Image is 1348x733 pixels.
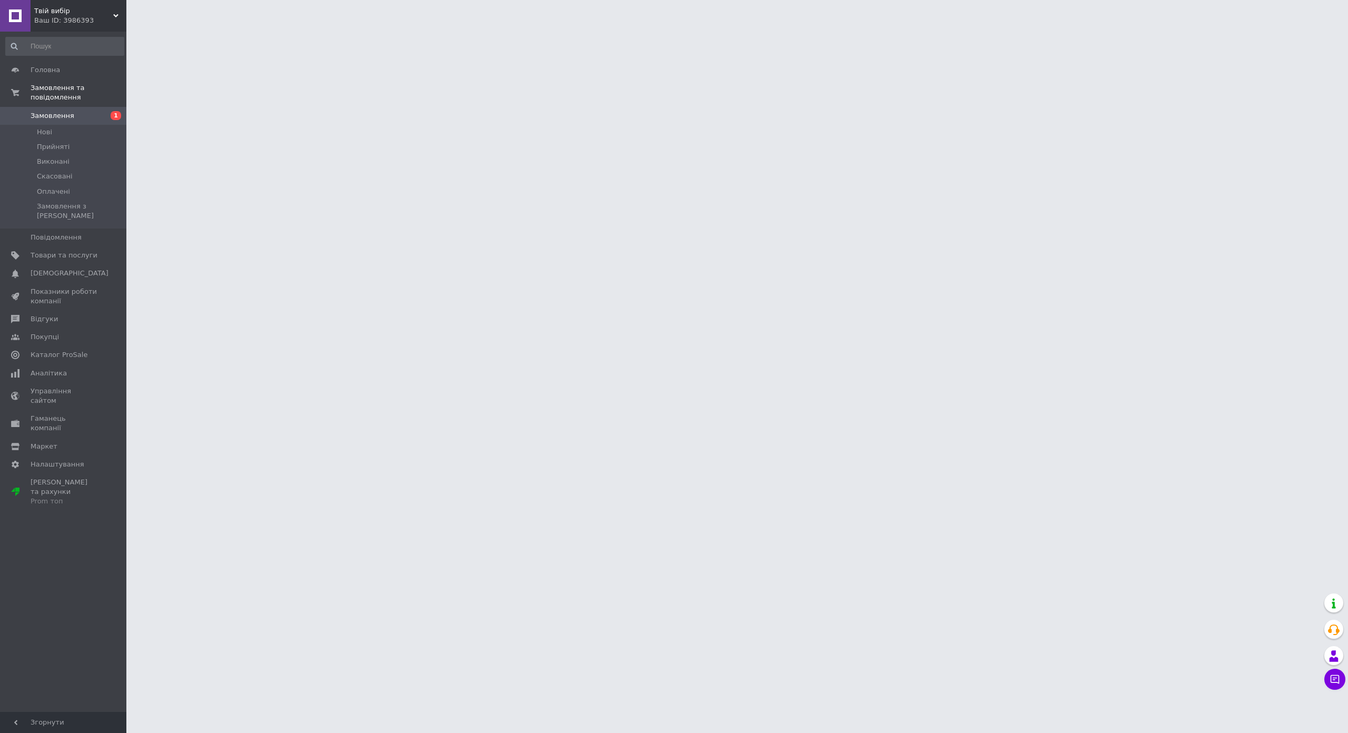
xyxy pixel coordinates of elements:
[37,142,70,152] span: Прийняті
[37,202,123,221] span: Замовлення з [PERSON_NAME]
[31,442,57,451] span: Маркет
[31,332,59,342] span: Покупці
[31,314,58,324] span: Відгуки
[31,269,108,278] span: [DEMOGRAPHIC_DATA]
[31,478,97,507] span: [PERSON_NAME] та рахунки
[111,111,121,120] span: 1
[31,65,60,75] span: Головна
[34,16,126,25] div: Ваш ID: 3986393
[5,37,124,56] input: Пошук
[31,350,87,360] span: Каталог ProSale
[37,157,70,166] span: Виконані
[31,233,82,242] span: Повідомлення
[31,251,97,260] span: Товари та послуги
[37,187,70,196] span: Оплачені
[31,287,97,306] span: Показники роботи компанії
[31,111,74,121] span: Замовлення
[37,127,52,137] span: Нові
[31,414,97,433] span: Гаманець компанії
[31,497,97,506] div: Prom топ
[1324,669,1345,690] button: Чат з покупцем
[31,460,84,469] span: Налаштування
[31,369,67,378] span: Аналітика
[37,172,73,181] span: Скасовані
[31,387,97,405] span: Управління сайтом
[31,83,126,102] span: Замовлення та повідомлення
[34,6,113,16] span: Твій вибір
